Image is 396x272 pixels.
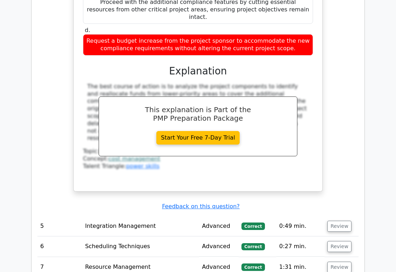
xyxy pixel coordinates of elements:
[276,237,324,257] td: 0:27 min.
[199,216,239,237] td: Advanced
[83,156,313,163] div: Concept:
[87,66,309,78] h3: Explanation
[82,216,199,237] td: Integration Management
[87,83,309,142] div: The best course of action is to analyze the project components to identify and reallocate funds f...
[83,35,313,56] div: Request a budget increase from the project sponsor to accommodate the new compliance requirements...
[83,148,313,156] div: Topic:
[276,216,324,237] td: 0:49 min.
[162,203,240,210] a: Feedback on this question?
[126,163,160,170] a: power skills
[327,221,351,232] button: Review
[156,131,240,145] a: Start Your Free 7-Day Trial
[109,156,160,162] a: cost management
[241,244,265,251] span: Correct
[199,237,239,257] td: Advanced
[37,237,82,257] td: 6
[37,216,82,237] td: 5
[82,237,199,257] td: Scheduling Techniques
[327,241,351,252] button: Review
[83,148,313,170] div: Talent Triangle:
[85,27,90,34] span: d.
[241,264,265,271] span: Correct
[241,223,265,230] span: Correct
